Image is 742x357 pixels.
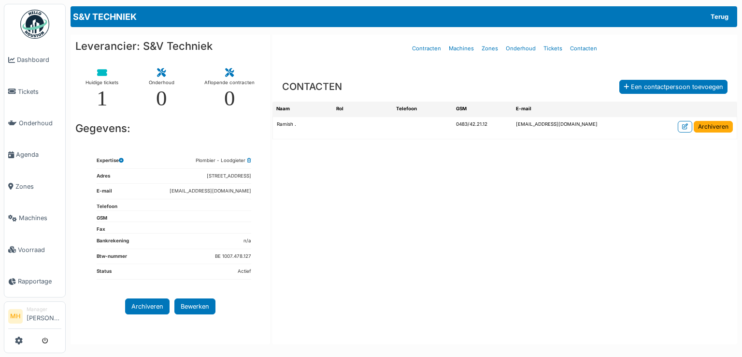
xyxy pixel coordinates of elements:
span: Zones [15,182,61,191]
dd: n/a [243,238,251,245]
a: Terug [704,9,735,25]
dd: Actief [238,268,251,275]
a: Zones [4,171,65,202]
dt: Status [97,268,112,279]
div: Een contactpersoon toevoegen [619,80,728,94]
td: Ramish . [272,117,332,139]
h3: Leverancier: S&V Techniek [71,35,270,57]
dt: Fax [97,226,105,233]
dd: Plombier - Loodgieter [196,157,251,164]
span: Machines [19,213,61,223]
div: Onderhoud [149,78,174,88]
a: Archiveren [694,121,733,133]
span: Onderhoud [19,119,61,128]
a: Tickets [4,75,65,107]
h3: CONTACTEN [282,81,342,92]
dt: Adres [97,173,110,184]
dt: Bankrekening [97,238,129,249]
td: [EMAIL_ADDRESS][DOMAIN_NAME] [512,117,644,139]
span: Rapportage [18,277,61,286]
a: Aflopende contracten 0 [197,61,262,117]
button: Bewerken [174,298,215,314]
a: Tickets [540,37,566,60]
span: Voorraad [18,245,61,254]
dt: E-mail [97,188,112,199]
th: E-mail [512,102,644,117]
a: Contacten [566,37,601,60]
th: Rol [332,102,392,117]
div: Manager [27,306,61,313]
div: 0 [156,88,167,109]
a: Onderhoud [4,107,65,139]
a: Archiveren [125,298,170,314]
dt: Expertise [97,157,124,168]
li: MH [8,309,23,324]
a: MH Manager[PERSON_NAME] [8,306,61,329]
th: Telefoon [392,102,452,117]
div: 0 [224,88,235,109]
th: GSM [452,102,512,117]
a: Rapportage [4,266,65,297]
dd: [EMAIL_ADDRESS][DOMAIN_NAME] [170,188,251,195]
a: Dashboard [4,44,65,75]
a: Machines [4,202,65,234]
dt: GSM [97,215,107,222]
img: Badge_color-CXgf-gQk.svg [20,10,49,39]
span: Dashboard [17,55,61,64]
a: Zones [478,37,502,60]
a: Voorraad [4,234,65,265]
dt: Telefoon [97,203,117,210]
span: Tickets [18,87,61,96]
a: Onderhoud [502,37,540,60]
div: Huidige tickets [86,78,118,88]
h3: Gegevens: [71,117,270,139]
th: Naam [272,102,332,117]
div: Aflopende contracten [204,78,255,88]
td: 0483/42.21.12 [452,117,512,139]
dd: [STREET_ADDRESS] [207,173,251,180]
dt: Btw-nummer [97,253,127,264]
dd: BE 1007.478.127 [215,253,251,260]
a: Contracten [408,37,445,60]
span: Agenda [16,150,61,159]
a: Agenda [4,139,65,170]
div: S&V TECHNIEK [71,6,737,27]
a: Machines [445,37,478,60]
a: Onderhoud 0 [141,61,182,117]
div: 1 [97,88,108,109]
li: [PERSON_NAME] [27,306,61,327]
a: Huidige tickets 1 [78,61,126,117]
